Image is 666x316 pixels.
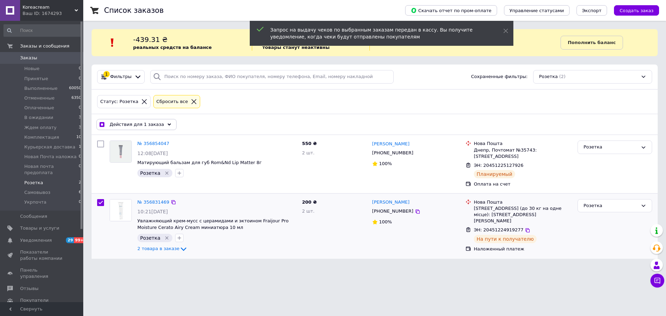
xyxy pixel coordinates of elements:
[79,125,81,131] span: 3
[24,134,59,140] span: Комплектация
[66,237,74,243] span: 29
[24,163,79,176] span: Новая почта предоплата
[20,249,64,262] span: Показатели работы компании
[302,150,315,155] span: 2 шт.
[539,74,558,80] span: Розетка
[474,170,515,178] div: Планируемый
[137,209,168,214] span: 10:21[DATE]
[474,147,572,160] div: Днепр, Почтомат №35743: [STREET_ADDRESS]
[20,213,47,220] span: Сообщения
[504,5,570,16] button: Управление статусами
[372,150,413,155] span: [PHONE_NUMBER]
[79,144,81,150] span: 1
[133,45,212,50] b: реальных средств на балансе
[24,95,54,101] span: Отмененные
[568,40,616,45] b: Пополнить баланс
[372,141,410,147] a: [PERSON_NAME]
[302,208,315,214] span: 2 шт.
[20,267,64,280] span: Панель управления
[607,8,659,13] a: Создать заказ
[411,7,492,14] span: Скачать отчет по пром-оплате
[510,8,564,13] span: Управление статусами
[150,70,394,84] input: Поиск по номеру заказа, ФИО покупателя, номеру телефона, Email, номеру накладной
[474,246,572,252] div: Наложенный платеж
[20,55,37,61] span: Заказы
[71,95,81,101] span: 6350
[24,189,50,196] span: Самовывоз
[137,199,169,205] a: № 356831469
[474,227,523,232] span: ЭН: 20451224919277
[559,74,565,79] span: (2)
[474,140,572,147] div: Нова Пошта
[79,163,81,176] span: 0
[561,36,623,50] a: Пополнить баланс
[164,170,170,176] svg: Удалить метку
[79,154,81,160] span: 0
[164,235,170,241] svg: Удалить метку
[137,141,169,146] a: № 356854047
[474,205,572,224] div: [STREET_ADDRESS] (до 30 кг на одне місце): [STREET_ADDRESS][PERSON_NAME]
[137,160,262,165] a: Матирующий бальзам для губ Rom&Nd Lip Matter 8г
[474,163,523,168] span: ЭН: 20451225127926
[650,274,664,288] button: Чат с покупателем
[379,161,392,166] span: 100%
[471,74,528,80] span: Сохраненные фильтры:
[24,85,58,92] span: Выполненные
[110,121,164,128] span: Действия для 1 заказа
[79,114,81,121] span: 3
[23,10,83,17] div: Ваш ID: 1674293
[79,189,81,196] span: 6
[20,285,39,292] span: Отзывы
[155,98,189,105] div: Сбросить все
[372,199,410,206] a: [PERSON_NAME]
[79,199,81,205] span: 0
[302,199,317,205] span: 200 ₴
[302,141,317,146] span: 550 ₴
[74,237,85,243] span: 99+
[69,85,81,92] span: 60050
[110,199,131,221] img: Фото товару
[24,199,46,205] span: Укрпочта
[137,218,289,230] a: Увлажняющий крем-мусс с церамидами и эктоином Fraijour Pro Moisture Cerato Airy Cream миниатюра 1...
[79,66,81,72] span: 0
[103,71,110,77] div: 1
[133,35,168,44] span: -439.31 ₴
[110,199,132,221] a: Фото товару
[110,74,132,80] span: Фильтры
[20,43,69,49] span: Заказы и сообщения
[577,5,607,16] button: Экспорт
[137,151,168,156] span: 12:08[DATE]
[79,105,81,111] span: 0
[20,225,59,231] span: Товары и услуги
[99,98,140,105] div: Статус: Розетка
[140,170,160,176] span: Розетка
[474,181,572,187] div: Оплата на счет
[104,6,164,15] h1: Список заказов
[620,8,654,13] span: Создать заказ
[582,8,601,13] span: Экспорт
[76,134,81,140] span: 10
[20,297,49,304] span: Покупатели
[614,5,659,16] button: Создать заказ
[24,125,57,131] span: Ждем оплату
[379,219,392,224] span: 100%
[24,105,54,111] span: Оплаченные
[107,37,118,48] img: :exclamation:
[583,144,638,151] div: Розетка
[110,140,132,163] a: Фото товару
[24,154,77,160] span: Новая Почта наложка
[24,180,43,186] span: Розетка
[24,76,48,82] span: Принятые
[270,26,486,40] div: Запрос на выдачу чеков по выбранным заказам передан в кассу. Вы получите уведомление, когда чеки ...
[24,114,53,121] span: В ожидании
[137,246,188,251] a: 2 товара в заказе
[3,24,82,37] input: Поиск
[474,235,537,243] div: На пути к получателю
[79,180,81,186] span: 2
[79,76,81,82] span: 0
[140,235,160,241] span: Розетка
[137,246,179,251] span: 2 товара в заказе
[24,66,40,72] span: Новые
